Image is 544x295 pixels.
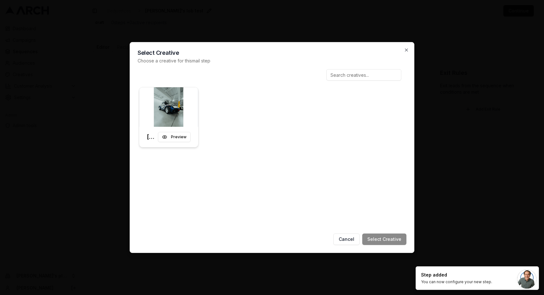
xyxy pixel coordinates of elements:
[333,234,360,245] button: Cancel
[158,132,191,142] button: Preview
[147,133,158,141] h3: [PERSON_NAME]'s postcard
[138,58,406,64] p: Choose a creative for this mail step
[326,69,401,81] input: Search creatives...
[139,87,198,127] img: Back creative for Matt's postcard
[138,50,406,56] h2: Select Creative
